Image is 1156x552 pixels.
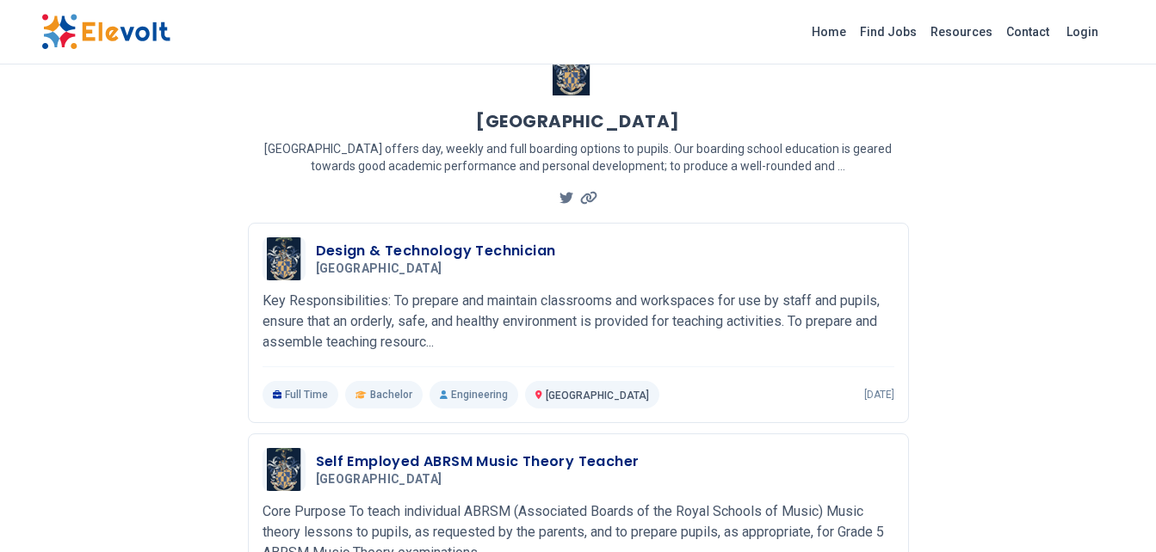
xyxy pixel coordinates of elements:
img: Peponi School [267,446,301,493]
iframe: Chat Widget [1070,469,1156,552]
span: [GEOGRAPHIC_DATA] [316,261,442,277]
p: Full Time [263,381,339,408]
a: Find Jobs [853,18,924,46]
span: [GEOGRAPHIC_DATA] [316,472,442,488]
h3: Self Employed ABRSM Music Theory Teacher [316,451,640,472]
img: Peponi School [267,236,301,282]
a: Login [1056,15,1109,49]
img: Elevolt [41,14,170,50]
p: Engineering [430,381,518,408]
a: Home [805,18,853,46]
h3: Design & Technology Technician [316,241,556,261]
span: Bachelor [370,388,412,402]
p: [GEOGRAPHIC_DATA] offers day, weekly and full boarding options to pupils. Our boarding school edu... [248,140,909,175]
h1: [GEOGRAPHIC_DATA] [476,109,680,133]
a: Peponi SchoolDesign & Technology Technician[GEOGRAPHIC_DATA]Key Responsibilities: To prepare and ... [263,237,894,408]
p: [DATE] [864,388,894,402]
img: Peponi School [553,44,591,95]
a: Contact [999,18,1056,46]
a: Resources [924,18,999,46]
span: [GEOGRAPHIC_DATA] [546,389,649,402]
p: Key Responsibilities: To prepare and maintain classrooms and workspaces for use by staff and pupi... [263,291,894,353]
